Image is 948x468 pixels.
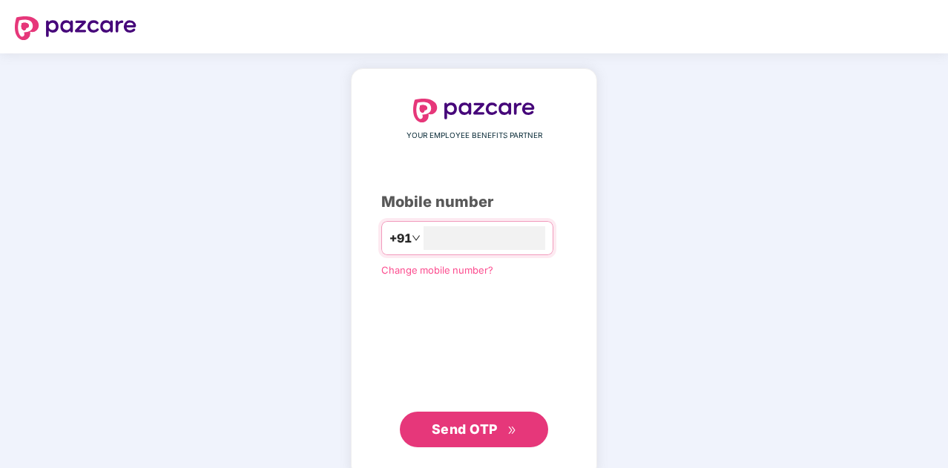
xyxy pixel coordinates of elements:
span: Send OTP [432,421,498,437]
span: double-right [507,426,517,435]
img: logo [15,16,136,40]
span: down [412,234,421,243]
span: YOUR EMPLOYEE BENEFITS PARTNER [406,130,542,142]
span: +91 [389,229,412,248]
img: logo [413,99,535,122]
div: Mobile number [381,191,567,214]
a: Change mobile number? [381,264,493,276]
button: Send OTPdouble-right [400,412,548,447]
